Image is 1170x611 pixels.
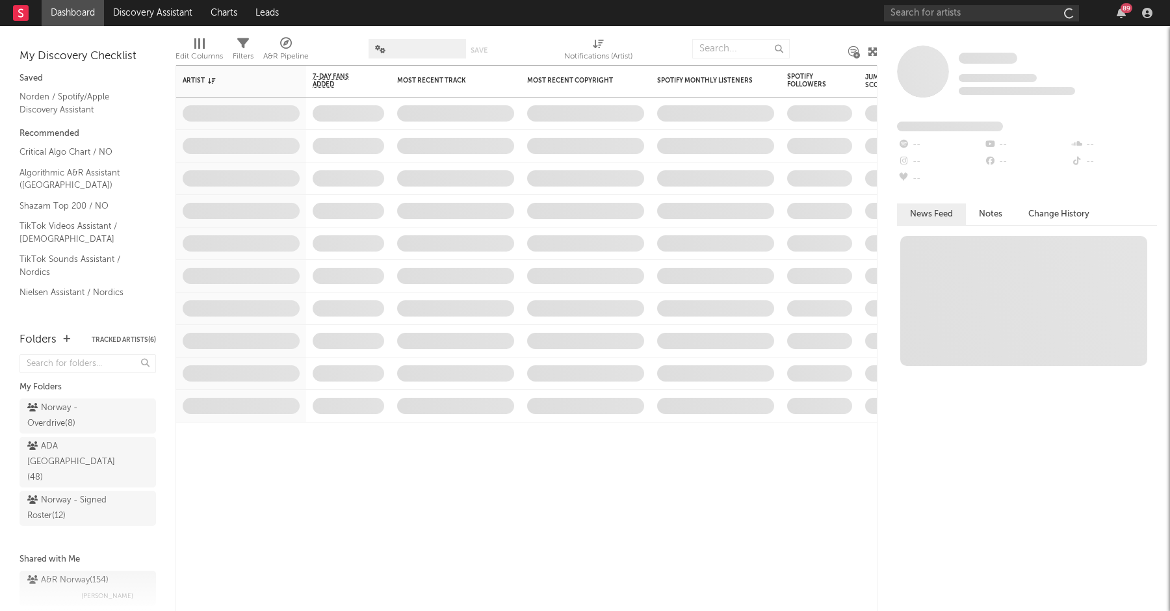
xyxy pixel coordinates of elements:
[19,199,143,213] a: Shazam Top 200 / NO
[263,32,309,70] div: A&R Pipeline
[233,32,253,70] div: Filters
[19,552,156,567] div: Shared with Me
[19,285,143,300] a: Nielsen Assistant / Nordics
[19,398,156,434] a: Norway - Overdrive(8)
[19,219,143,246] a: TikTok Videos Assistant / [DEMOGRAPHIC_DATA]
[959,52,1017,65] a: Some Artist
[27,493,119,524] div: Norway - Signed Roster ( 12 )
[884,5,1079,21] input: Search for artists
[983,153,1070,170] div: --
[1117,8,1126,18] button: 89
[564,32,632,70] div: Notifications (Artist)
[787,73,833,88] div: Spotify Followers
[19,354,156,373] input: Search for folders...
[1071,136,1157,153] div: --
[27,573,109,588] div: A&R Norway ( 154 )
[19,252,143,279] a: TikTok Sounds Assistant / Nordics
[19,90,143,116] a: Norden / Spotify/Apple Discovery Assistant
[175,49,223,64] div: Edit Columns
[1121,3,1132,13] div: 89
[897,153,983,170] div: --
[897,203,966,225] button: News Feed
[19,571,156,606] a: A&R Norway(154)[PERSON_NAME]
[183,77,280,84] div: Artist
[1071,153,1157,170] div: --
[19,332,57,348] div: Folders
[19,145,143,159] a: Critical Algo Chart / NO
[959,87,1075,95] span: 0 fans last week
[175,32,223,70] div: Edit Columns
[81,588,133,604] span: [PERSON_NAME]
[397,77,495,84] div: Most Recent Track
[313,73,365,88] span: 7-Day Fans Added
[527,77,625,84] div: Most Recent Copyright
[27,439,119,486] div: ADA [GEOGRAPHIC_DATA] ( 48 )
[19,437,156,487] a: ADA [GEOGRAPHIC_DATA](48)
[19,126,156,142] div: Recommended
[471,47,487,54] button: Save
[897,122,1003,131] span: Fans Added by Platform
[27,400,119,432] div: Norway - Overdrive ( 8 )
[657,77,755,84] div: Spotify Monthly Listeners
[959,74,1037,82] span: Tracking Since: [DATE]
[263,49,309,64] div: A&R Pipeline
[865,73,898,89] div: Jump Score
[233,49,253,64] div: Filters
[564,49,632,64] div: Notifications (Artist)
[983,136,1070,153] div: --
[1015,203,1102,225] button: Change History
[966,203,1015,225] button: Notes
[19,49,156,64] div: My Discovery Checklist
[19,380,156,395] div: My Folders
[92,337,156,343] button: Tracked Artists(6)
[692,39,790,58] input: Search...
[897,170,983,187] div: --
[19,166,143,192] a: Algorithmic A&R Assistant ([GEOGRAPHIC_DATA])
[19,71,156,86] div: Saved
[19,491,156,526] a: Norway - Signed Roster(12)
[897,136,983,153] div: --
[959,53,1017,64] span: Some Artist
